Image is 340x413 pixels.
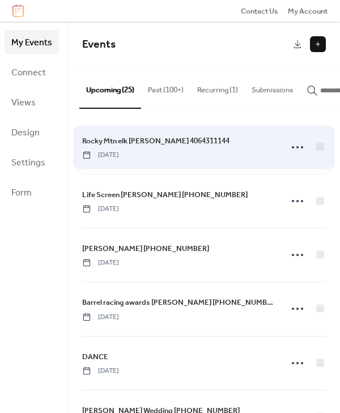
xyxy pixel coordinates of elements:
[82,351,108,363] a: DANCE
[82,312,119,322] span: [DATE]
[11,64,46,82] span: Connect
[82,34,116,55] span: Events
[288,6,328,17] span: My Account
[11,184,32,202] span: Form
[11,124,40,142] span: Design
[141,67,190,107] button: Past (100+)
[11,94,36,112] span: Views
[82,351,108,363] span: DANCE
[241,5,278,16] a: Contact Us
[245,67,300,107] button: Submissions
[190,67,245,107] button: Recurring (1)
[5,150,59,174] a: Settings
[288,5,328,16] a: My Account
[82,366,119,376] span: [DATE]
[5,180,59,205] a: Form
[79,67,141,108] button: Upcoming (25)
[82,135,229,147] a: Rocky Mtn elk [PERSON_NAME] 4064311144
[82,189,248,201] a: Life Screen [PERSON_NAME] [PHONE_NUMBER]
[12,5,24,17] img: logo
[82,242,209,255] a: [PERSON_NAME] [PHONE_NUMBER]
[82,150,119,160] span: [DATE]
[241,6,278,17] span: Contact Us
[5,30,59,54] a: My Events
[5,90,59,114] a: Views
[5,60,59,84] a: Connect
[82,204,119,214] span: [DATE]
[11,34,52,52] span: My Events
[5,120,59,144] a: Design
[82,258,119,268] span: [DATE]
[82,243,209,254] span: [PERSON_NAME] [PHONE_NUMBER]
[82,297,275,308] span: Barrel racing awards [PERSON_NAME] [PHONE_NUMBER]
[11,154,45,172] span: Settings
[82,189,248,201] span: Life Screen [PERSON_NAME] [PHONE_NUMBER]
[82,296,275,309] a: Barrel racing awards [PERSON_NAME] [PHONE_NUMBER]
